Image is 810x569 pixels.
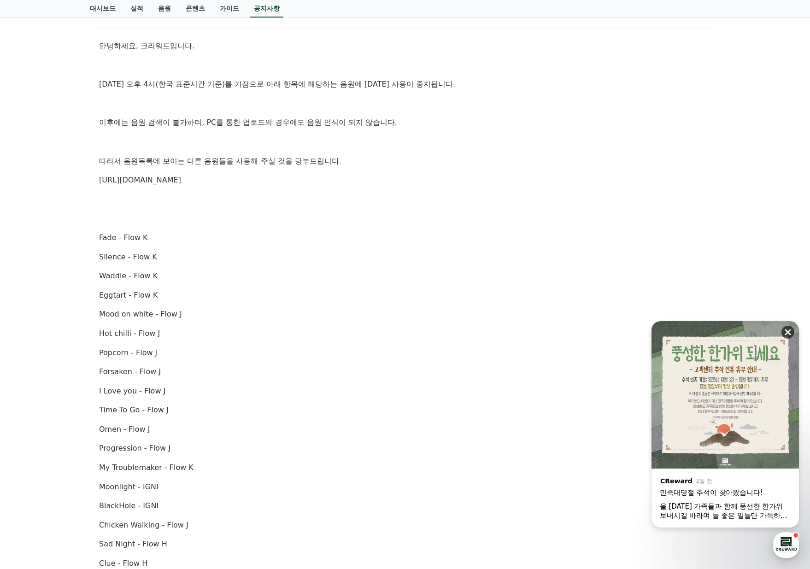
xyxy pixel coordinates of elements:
p: [DATE] 오후 4시(한국 표준시간 기준)를 기점으로 아래 항목에 해당하는 음원에 [DATE] 사용이 중지됩니다. [99,78,711,90]
p: 따라서 음원목록에 보이는 다른 음원들을 사용해 주실 것을 당부드립니다. [99,155,711,167]
p: BlackHole - IGNI [99,500,711,512]
p: My Troublemaker - Flow K [99,462,711,474]
p: Waddle - Flow K [99,270,711,282]
p: Silence - Flow K [99,251,711,263]
p: Forsaken - Flow J [99,366,711,378]
p: 이후에는 음원 검색이 불가하며, PC를 통한 업로드의 경우에도 음원 인식이 되지 않습니다. [99,117,711,129]
span: 설정 [142,306,153,313]
p: Omen - Flow J [99,423,711,435]
p: Time To Go - Flow J [99,404,711,416]
a: [URL][DOMAIN_NAME] [99,176,181,184]
p: Mood on white - Flow J [99,308,711,320]
p: Progression - Flow J [99,442,711,454]
p: Hot chilli - Flow J [99,328,711,340]
a: 대화 [61,292,119,315]
a: 설정 [119,292,177,315]
span: 홈 [29,306,35,313]
a: 홈 [3,292,61,315]
p: Chicken Walking - Flow J [99,519,711,531]
p: 안녕하세요, 크리워드입니다. [99,40,711,52]
p: Eggtart - Flow K [99,289,711,301]
p: I Love you - Flow J [99,385,711,397]
p: Sad Night - Flow H [99,538,711,550]
p: Fade - Flow K [99,232,711,244]
span: 대화 [84,306,95,314]
p: Popcorn - Flow J [99,347,711,359]
p: Moonlight - IGNI [99,481,711,493]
